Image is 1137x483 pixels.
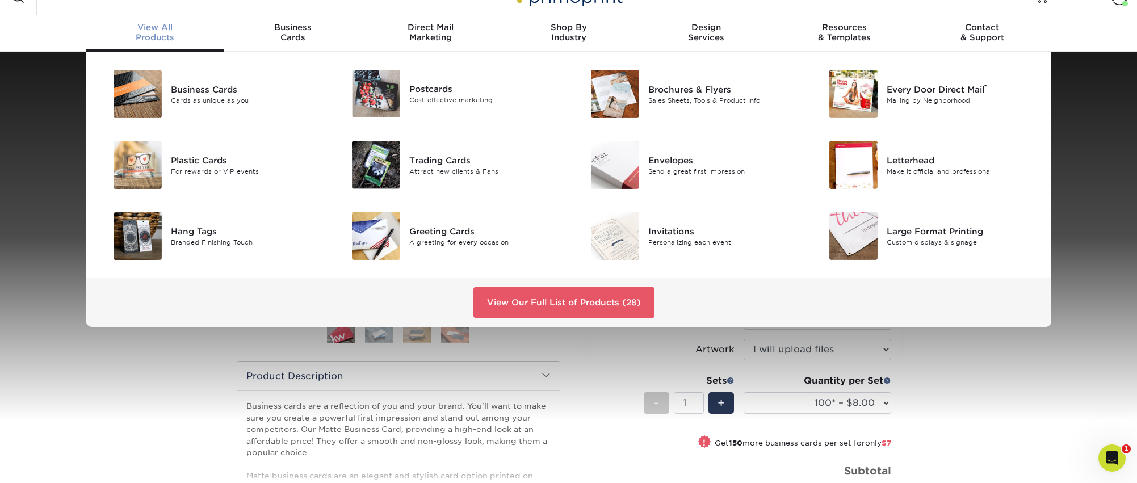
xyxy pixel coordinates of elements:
[409,225,560,237] div: Greeting Cards
[648,83,799,95] div: Brochures & Flyers
[31,66,40,75] img: tab_domain_overview_orange.svg
[887,95,1037,105] div: Mailing by Neighborhood
[984,83,987,91] sup: ®
[829,212,878,260] img: Large Format Printing
[829,141,878,189] img: Letterhead
[352,70,400,117] img: Postcards
[913,22,1051,43] div: & Support
[637,22,775,43] div: Services
[500,22,637,32] span: Shop By
[703,436,706,448] span: !
[715,439,891,450] small: Get more business cards per set for
[100,136,322,194] a: Plastic Cards Plastic Cards For rewards or VIP events
[100,65,322,123] a: Business Cards Business Cards Cards as unique as you
[409,154,560,166] div: Trading Cards
[338,207,560,264] a: Greeting Cards Greeting Cards A greeting for every occasion
[500,15,637,52] a: Shop ByIndustry
[591,70,639,118] img: Brochures & Flyers
[352,141,400,189] img: Trading Cards
[577,207,799,264] a: Invitations Invitations Personalizing each event
[113,66,122,75] img: tab_keywords_by_traffic_grey.svg
[887,225,1037,237] div: Large Format Printing
[32,18,56,27] div: v 4.0.25
[171,237,321,247] div: Branded Finishing Touch
[577,136,799,194] a: Envelopes Envelopes Send a great first impression
[829,70,878,118] img: Every Door Direct Mail
[114,212,162,260] img: Hang Tags
[500,22,637,43] div: Industry
[338,65,560,122] a: Postcards Postcards Cost-effective marketing
[648,154,799,166] div: Envelopes
[844,464,891,477] strong: Subtotal
[171,154,321,166] div: Plastic Cards
[637,22,775,32] span: Design
[775,22,913,32] span: Resources
[887,166,1037,176] div: Make it official and professional
[648,237,799,247] div: Personalizing each event
[648,95,799,105] div: Sales Sheets, Tools & Product Info
[409,83,560,95] div: Postcards
[775,15,913,52] a: Resources& Templates
[816,136,1038,194] a: Letterhead Letterhead Make it official and professional
[648,166,799,176] div: Send a great first impression
[1098,444,1126,472] iframe: Intercom live chat
[816,65,1038,123] a: Every Door Direct Mail Every Door Direct Mail® Mailing by Neighborhood
[816,207,1038,264] a: Large Format Printing Large Format Printing Custom displays & signage
[18,18,27,27] img: logo_orange.svg
[125,67,191,74] div: Keywords by Traffic
[362,15,500,52] a: Direct MailMarketing
[114,70,162,118] img: Business Cards
[409,166,560,176] div: Attract new clients & Fans
[362,22,500,43] div: Marketing
[171,83,321,95] div: Business Cards
[18,30,27,39] img: website_grey.svg
[637,15,775,52] a: DesignServices
[171,225,321,237] div: Hang Tags
[43,67,102,74] div: Domain Overview
[648,225,799,237] div: Invitations
[591,212,639,260] img: Invitations
[591,141,639,189] img: Envelopes
[86,15,224,52] a: View AllProducts
[224,22,362,32] span: Business
[362,22,500,32] span: Direct Mail
[224,22,362,43] div: Cards
[171,95,321,105] div: Cards as unique as you
[729,439,742,447] strong: 150
[577,65,799,123] a: Brochures & Flyers Brochures & Flyers Sales Sheets, Tools & Product Info
[775,22,913,43] div: & Templates
[338,136,560,194] a: Trading Cards Trading Cards Attract new clients & Fans
[913,22,1051,32] span: Contact
[887,237,1037,247] div: Custom displays & signage
[865,439,891,447] span: only
[86,22,224,32] span: View All
[30,30,125,39] div: Domain: [DOMAIN_NAME]
[473,287,654,318] a: View Our Full List of Products (28)
[409,237,560,247] div: A greeting for every occasion
[224,15,362,52] a: BusinessCards
[1122,444,1131,453] span: 1
[913,15,1051,52] a: Contact& Support
[409,95,560,105] div: Cost-effective marketing
[86,22,224,43] div: Products
[114,141,162,189] img: Plastic Cards
[352,212,400,260] img: Greeting Cards
[887,154,1037,166] div: Letterhead
[171,166,321,176] div: For rewards or VIP events
[887,83,1037,95] div: Every Door Direct Mail
[100,207,322,264] a: Hang Tags Hang Tags Branded Finishing Touch
[882,439,891,447] span: $7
